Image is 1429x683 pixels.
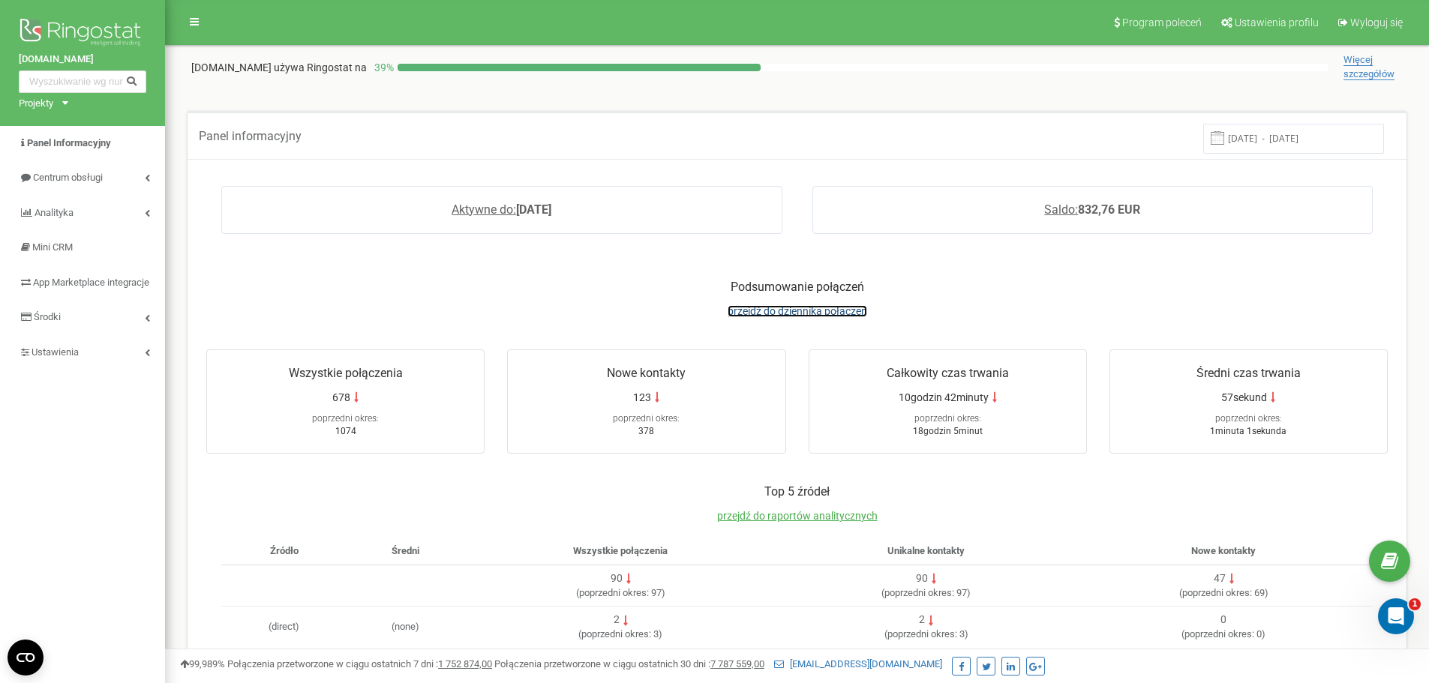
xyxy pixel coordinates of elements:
span: Centrum obsługi [33,172,103,183]
span: Program poleceń [1122,16,1202,28]
input: Wyszukiwanie wg numeru [19,70,146,93]
span: Całkowity czas trwania [887,366,1009,380]
div: 90 [611,571,623,586]
span: poprzedni okres: [914,413,981,424]
span: 57sekund [1221,390,1267,405]
span: Analityka [35,207,74,218]
span: poprzedni okres: [1184,628,1254,640]
span: ( 97 ) [881,587,971,598]
a: [DOMAIN_NAME] [19,52,146,67]
span: Top 5 źródeł [764,484,830,499]
a: przejdź do dziennika połączeń [728,305,867,317]
span: poprzedni okres: [1182,587,1252,598]
span: ( 0 ) [1181,628,1265,640]
span: 1 [1409,598,1421,610]
span: 10godzin 42minuty [899,390,989,405]
span: ( 97 ) [576,587,665,598]
span: Więcej szczegółów [1343,54,1394,80]
span: Saldo: [1044,202,1078,217]
span: poprzedni okres: [884,587,954,598]
a: [EMAIL_ADDRESS][DOMAIN_NAME] [774,658,942,670]
u: 7 787 559,00 [710,658,764,670]
span: używa Ringostat na [274,61,367,73]
span: Ustawienia [32,346,79,358]
span: Połączenia przetworzone w ciągu ostatnich 7 dni : [227,658,492,670]
span: 678 [332,390,350,405]
span: Nowe kontakty [1191,545,1256,556]
span: ( 3 ) [884,628,968,640]
img: Ringostat logo [19,15,146,52]
span: Aktywne do: [452,202,516,217]
div: 2 [614,613,620,628]
div: 90 [916,571,928,586]
div: 0 [1220,613,1226,628]
span: Panel informacyjny [199,129,302,143]
span: Wszystkie połączenia [289,366,403,380]
td: (none) [347,607,464,648]
div: 2 [919,613,925,628]
span: poprzedni okres: [613,413,680,424]
span: Unikalne kontakty [887,545,965,556]
span: ( 3 ) [578,628,662,640]
span: 123 [633,390,651,405]
span: Średni czas trwania [1196,366,1301,380]
span: poprzedni okres: [1215,413,1282,424]
u: 1 752 874,00 [438,658,492,670]
span: Wszystkie połączenia [573,545,668,556]
p: 39 % [367,60,398,75]
a: Aktywne do:[DATE] [452,202,551,217]
span: Nowe kontakty [607,366,686,380]
span: 1minuta 1sekunda [1210,426,1286,436]
span: Podsumowanie połączeń [731,280,864,294]
a: Saldo:832,76 EUR [1044,202,1140,217]
span: 18godzin 5minut [913,426,983,436]
td: (direct) [221,607,347,648]
iframe: Intercom live chat [1378,598,1414,634]
a: przejdź do raportów analitycznych [717,510,878,522]
p: [DOMAIN_NAME] [191,60,367,75]
span: App Marketplace integracje [33,277,149,288]
span: Źródło [270,545,299,556]
span: 378 [638,426,654,436]
span: Środki [34,311,61,322]
span: poprzedni okres: [579,587,649,598]
span: Wyloguj się [1350,16,1403,28]
span: Średni [392,545,419,556]
span: Panel Informacyjny [27,137,111,148]
span: poprzedni okres: [581,628,651,640]
span: poprzedni okres: [887,628,957,640]
span: 99,989% [180,658,225,670]
div: Projekty [19,97,53,111]
div: 47 [1214,571,1226,586]
span: Połączenia przetworzone w ciągu ostatnich 30 dni : [494,658,764,670]
button: Open CMP widget [8,640,44,676]
span: 1074 [335,426,356,436]
span: ( 69 ) [1179,587,1268,598]
span: Mini CRM [32,241,73,253]
span: poprzedni okres: [312,413,379,424]
span: Ustawienia profilu [1235,16,1319,28]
